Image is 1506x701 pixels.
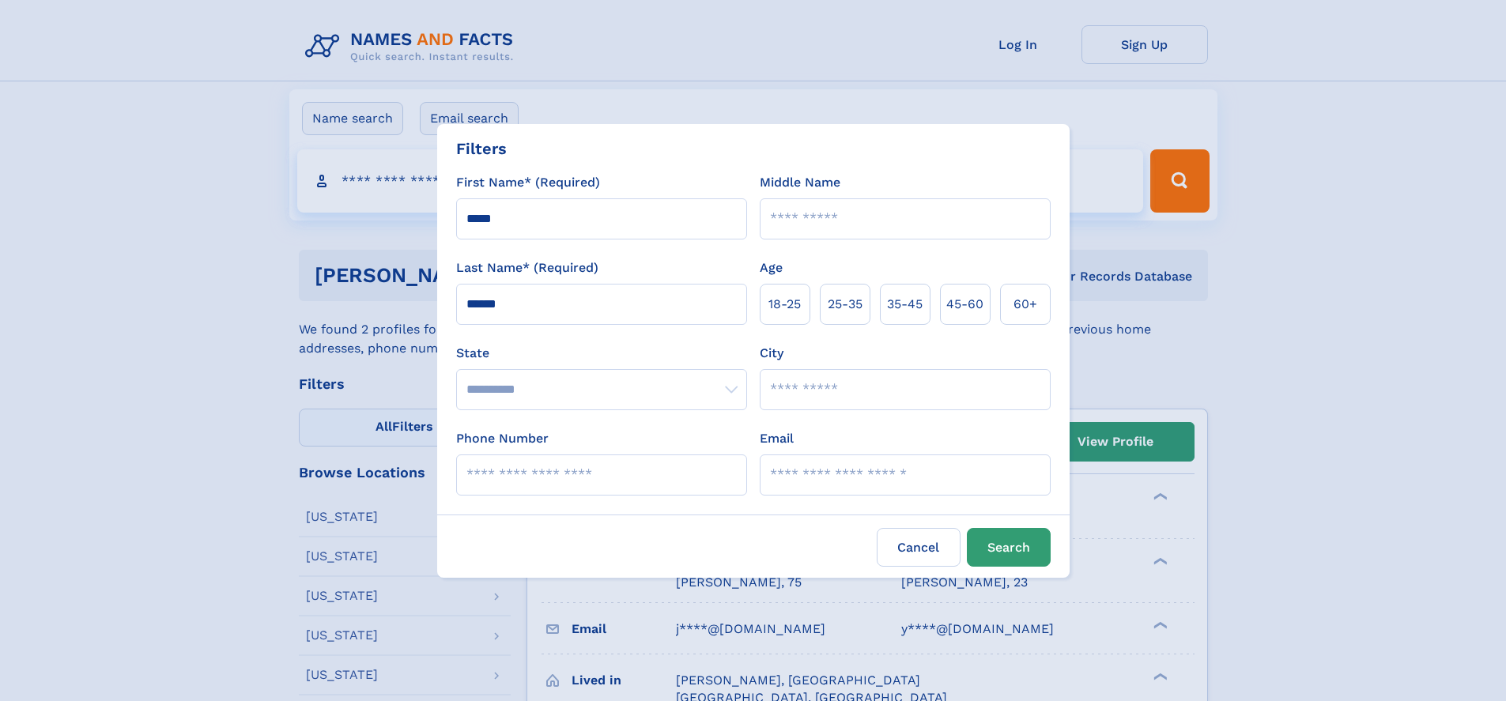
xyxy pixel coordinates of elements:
[760,344,783,363] label: City
[768,295,801,314] span: 18‑25
[887,295,923,314] span: 35‑45
[456,258,598,277] label: Last Name* (Required)
[967,528,1051,567] button: Search
[456,344,747,363] label: State
[760,258,783,277] label: Age
[946,295,983,314] span: 45‑60
[828,295,862,314] span: 25‑35
[1013,295,1037,314] span: 60+
[456,173,600,192] label: First Name* (Required)
[456,429,549,448] label: Phone Number
[877,528,961,567] label: Cancel
[760,429,794,448] label: Email
[456,137,507,160] div: Filters
[760,173,840,192] label: Middle Name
